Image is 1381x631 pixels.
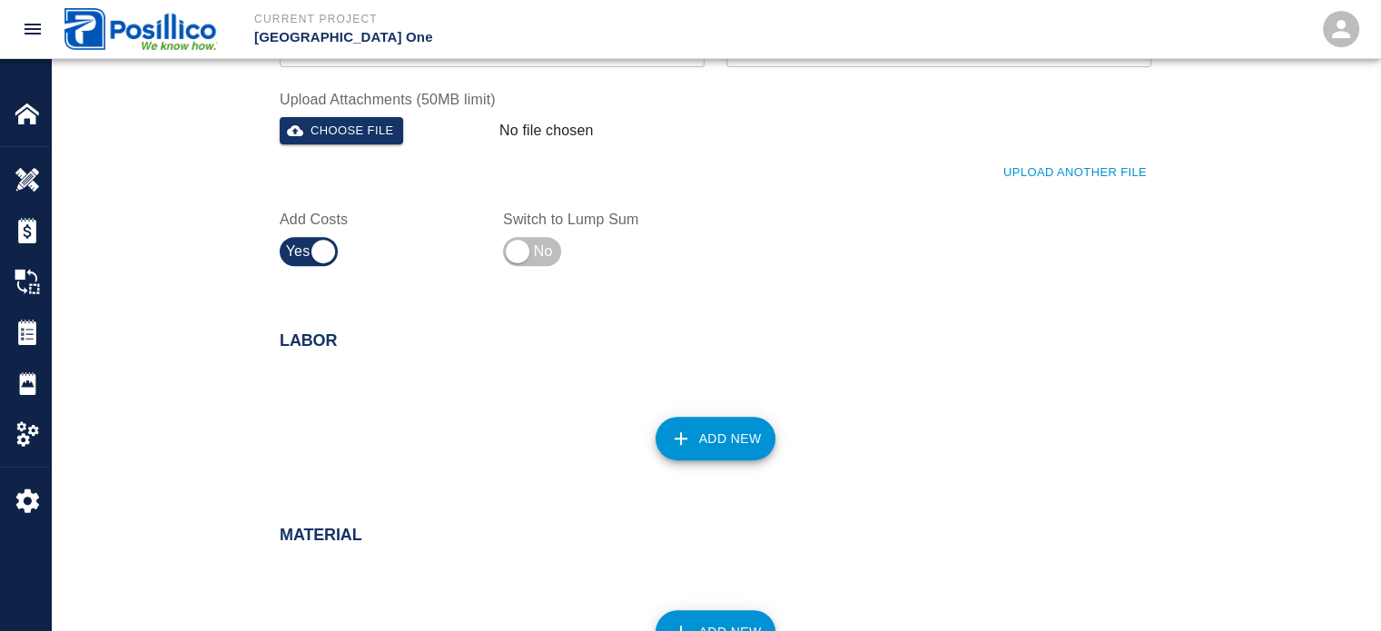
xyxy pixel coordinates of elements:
button: open drawer [11,7,54,51]
button: Choose file [280,117,403,145]
p: No file chosen [499,120,594,142]
label: Switch to Lump Sum [503,209,705,230]
p: Current Project [254,11,789,27]
button: Upload Another File [999,159,1151,187]
h2: Labor [280,331,1151,351]
button: Add New [656,417,776,460]
h2: Material [280,526,1151,546]
label: Add Costs [280,209,481,230]
label: Upload Attachments (50MB limit) [280,89,1151,110]
iframe: Chat Widget [1290,544,1381,631]
img: Posillico Inc Sub [64,8,218,49]
p: [GEOGRAPHIC_DATA] One [254,27,789,48]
